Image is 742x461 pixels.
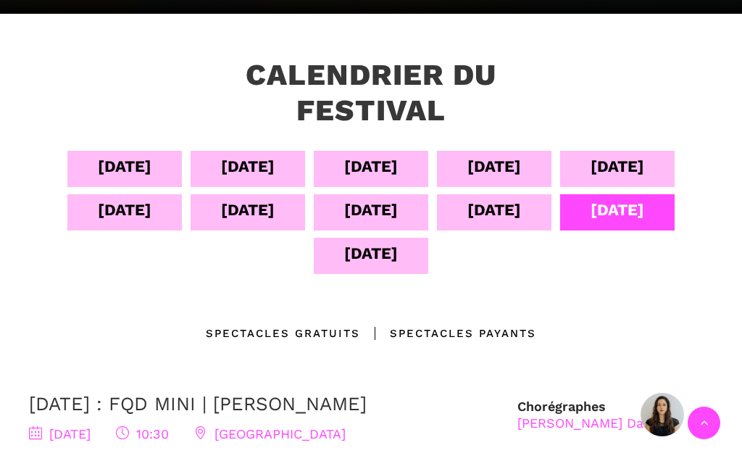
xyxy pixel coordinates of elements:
span: [GEOGRAPHIC_DATA] [194,426,346,441]
span: 10:30 [116,426,169,441]
div: [PERSON_NAME] Danse [517,415,665,431]
div: [DATE] [591,197,644,223]
div: [DATE] [467,154,521,179]
div: [DATE] [344,241,398,266]
div: [DATE] [221,197,275,223]
span: [DATE] [29,426,91,441]
div: Chorégraphes [517,398,665,432]
div: [DATE] [467,197,521,223]
div: [DATE] [221,154,275,179]
div: Spectacles Payants [360,325,536,342]
div: Spectacles gratuits [206,325,360,342]
div: [DATE] [98,197,151,223]
div: [DATE] [344,197,398,223]
img: IMG01031-Edit [641,393,684,436]
a: [DATE] : FQD MINI | [PERSON_NAME] [29,393,367,415]
h3: Calendrier du festival [172,57,570,128]
div: [DATE] [98,154,151,179]
div: [DATE] [591,154,644,179]
div: [DATE] [344,154,398,179]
